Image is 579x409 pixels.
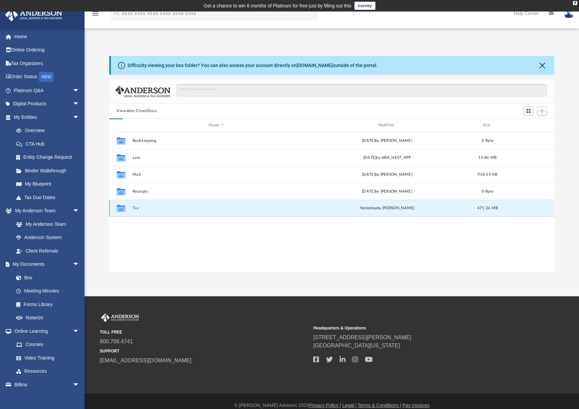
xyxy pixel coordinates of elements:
[73,258,86,272] span: arrow_drop_down
[564,8,574,18] img: User Pic
[303,205,471,211] div: by [PERSON_NAME]
[100,329,308,335] small: TOLL FREE
[5,57,90,70] a: Tax Organizers
[177,84,547,97] input: Search files and folders
[85,402,579,409] div: © [PERSON_NAME] Advisors 2025
[100,313,140,322] img: Anderson Advisors Platinum Portal
[477,206,498,210] span: 471.36 MB
[91,9,99,18] i: menu
[9,191,90,204] a: Tax Due Dates
[73,110,86,124] span: arrow_drop_down
[128,62,378,69] div: Difficulty viewing your box folder? You can also access your account directly on outside of the p...
[133,138,300,143] button: Bookkeeping
[73,378,86,392] span: arrow_drop_down
[313,343,400,348] a: [GEOGRAPHIC_DATA][US_STATE]
[132,122,300,128] div: Name
[342,403,356,408] a: Legal |
[113,9,120,17] i: search
[5,30,90,43] a: Home
[402,403,429,408] a: Pay Invoices
[538,61,547,70] button: Close
[204,2,351,10] div: Get a chance to win 6 months of Platinum for free just by filling out this
[133,206,300,210] button: Tax
[537,106,547,116] button: Add
[313,335,411,340] a: [STREET_ADDRESS][PERSON_NAME]
[309,403,341,408] a: Privacy Policy |
[117,108,157,114] button: Viewable-ClientDocs
[5,70,90,84] a: Order StatusNEW
[5,258,86,271] a: My Documentsarrow_drop_down
[479,156,497,159] span: 16.86 MB
[9,217,83,231] a: My Anderson Team
[133,172,300,177] button: Mail
[504,122,551,128] div: id
[9,338,86,351] a: Courses
[482,139,493,143] span: 0 Byte
[73,204,86,218] span: arrow_drop_down
[9,244,86,258] a: Client Referrals
[9,231,86,244] a: Anderson System
[112,122,129,128] div: id
[9,271,83,284] a: Box
[303,189,471,195] div: [DATE] by [PERSON_NAME]
[5,378,90,391] a: Billingarrow_drop_down
[9,284,86,298] a: Meeting Minutes
[5,204,86,218] a: My Anderson Teamarrow_drop_down
[73,97,86,111] span: arrow_drop_down
[9,151,90,164] a: Entity Change Request
[303,122,471,128] div: Modified
[5,97,90,111] a: Digital Productsarrow_drop_down
[313,325,522,331] small: Headquarters & Operations
[9,137,90,151] a: CTA Hub
[100,339,133,344] a: 800.706.4741
[9,351,83,365] a: Video Training
[5,84,90,97] a: Platinum Q&Aarrow_drop_down
[358,403,401,408] a: Terms & Conditions |
[73,84,86,98] span: arrow_drop_down
[5,324,86,338] a: Online Learningarrow_drop_down
[297,63,333,68] a: [DOMAIN_NAME]
[100,348,308,354] small: SUPPORT
[9,298,83,311] a: Forms Library
[9,124,90,137] a: Overview
[524,106,534,116] button: Switch to Grid View
[9,164,90,177] a: Binder Walkthrough
[360,206,377,210] span: yesterday
[133,155,300,160] button: Law
[474,122,501,128] div: Size
[5,110,90,124] a: My Entitiesarrow_drop_down
[9,177,86,191] a: My Blueprint
[5,43,90,57] a: Online Ordering
[109,132,554,273] div: grid
[91,13,99,18] a: menu
[303,138,471,144] div: [DATE] by [PERSON_NAME]
[73,324,86,338] span: arrow_drop_down
[3,8,64,21] img: Anderson Advisors Platinum Portal
[573,1,577,5] div: close
[100,358,191,363] a: [EMAIL_ADDRESS][DOMAIN_NAME]
[39,72,54,82] div: NEW
[9,365,86,378] a: Resources
[478,173,497,176] span: 954.55 KB
[482,190,493,193] span: 0 Byte
[354,2,375,10] a: survey
[303,155,471,161] div: [DATE] by ABA_NEST_APP
[9,311,86,325] a: Notarize
[303,172,471,178] div: [DATE] by [PERSON_NAME]
[133,189,300,194] button: Receipts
